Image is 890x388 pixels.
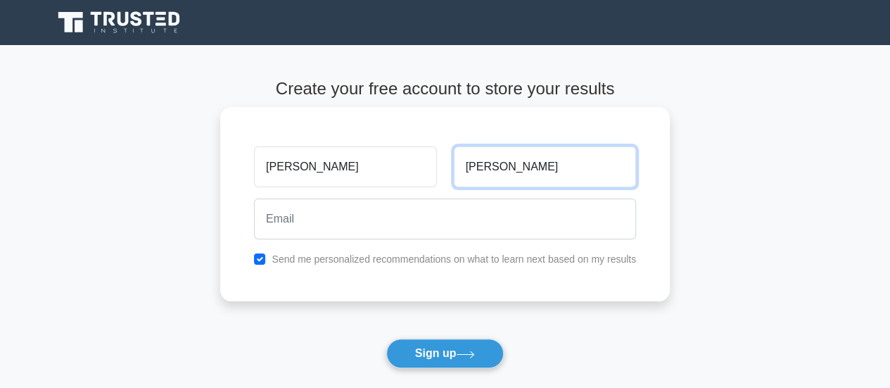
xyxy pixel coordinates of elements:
label: Send me personalized recommendations on what to learn next based on my results [272,254,636,265]
input: Last name [454,146,636,187]
input: First name [254,146,436,187]
button: Sign up [386,339,504,368]
input: Email [254,199,636,239]
h4: Create your free account to store your results [220,79,670,99]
